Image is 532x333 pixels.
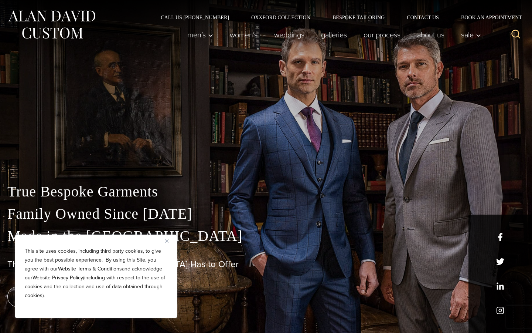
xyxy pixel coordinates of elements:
[313,27,355,42] a: Galleries
[222,27,266,42] a: Women’s
[450,15,525,20] a: Book an Appointment
[58,265,122,273] a: Website Terms & Conditions
[7,181,525,247] p: True Bespoke Garments Family Owned Since [DATE] Made in the [GEOGRAPHIC_DATA]
[165,236,174,245] button: Close
[7,259,525,270] h1: The Best Custom Suits [GEOGRAPHIC_DATA] Has to Offer
[409,27,453,42] a: About Us
[165,239,168,243] img: Close
[187,31,213,38] span: Men’s
[7,8,96,41] img: Alan David Custom
[240,15,321,20] a: Oxxford Collection
[321,15,396,20] a: Bespoke Tailoring
[7,286,111,307] a: book an appointment
[507,26,525,44] button: View Search Form
[150,15,525,20] nav: Secondary Navigation
[266,27,313,42] a: weddings
[355,27,409,42] a: Our Process
[33,274,83,282] a: Website Privacy Policy
[25,247,167,300] p: This site uses cookies, including third party cookies, to give you the best possible experience. ...
[150,15,240,20] a: Call Us [PHONE_NUMBER]
[179,27,485,42] nav: Primary Navigation
[461,31,481,38] span: Sale
[396,15,450,20] a: Contact Us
